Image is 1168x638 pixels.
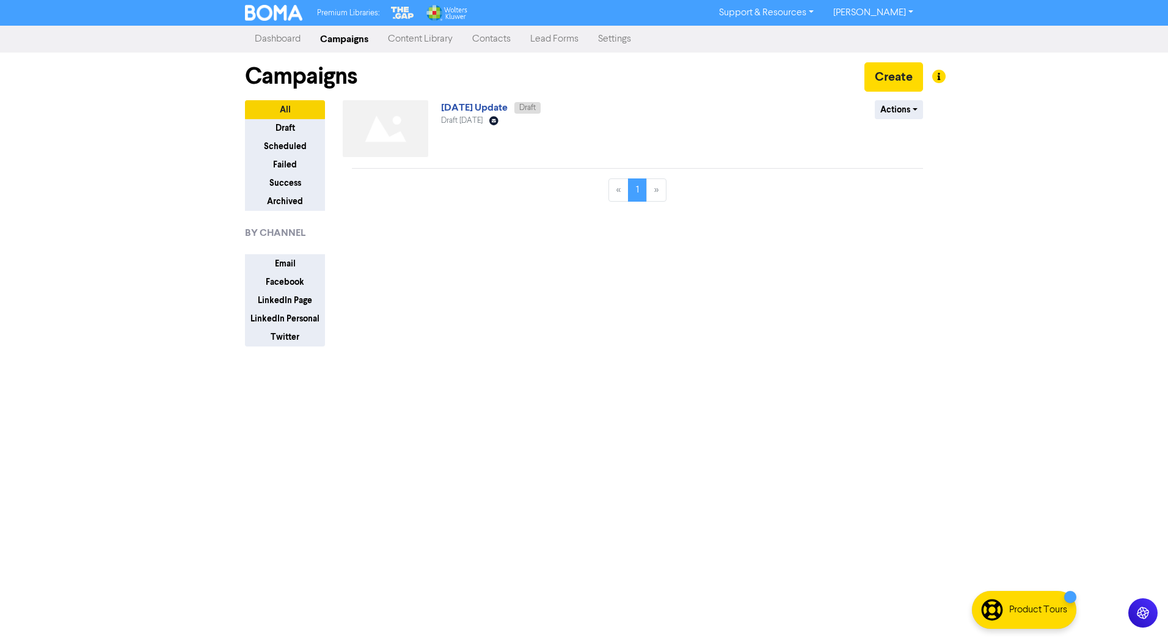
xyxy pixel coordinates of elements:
[462,27,520,51] a: Contacts
[1107,579,1168,638] iframe: Chat Widget
[245,27,310,51] a: Dashboard
[389,5,416,21] img: The Gap
[425,5,467,21] img: Wolters Kluwer
[245,137,325,156] button: Scheduled
[245,254,325,273] button: Email
[245,309,325,328] button: LinkedIn Personal
[310,27,378,51] a: Campaigns
[864,62,923,92] button: Create
[709,3,823,23] a: Support & Resources
[519,104,536,112] span: Draft
[520,27,588,51] a: Lead Forms
[245,100,325,119] button: All
[245,226,305,240] span: BY CHANNEL
[441,117,483,125] span: Draft [DATE]
[441,101,508,114] a: [DATE] Update
[343,100,428,157] img: Not found
[628,178,647,202] a: Page 1 is your current page
[245,328,325,346] button: Twitter
[317,9,379,17] span: Premium Libraries:
[378,27,462,51] a: Content Library
[823,3,923,23] a: [PERSON_NAME]
[245,273,325,291] button: Facebook
[245,174,325,193] button: Success
[245,291,325,310] button: LinkedIn Page
[245,62,357,90] h1: Campaigns
[245,5,302,21] img: BOMA Logo
[875,100,923,119] button: Actions
[245,155,325,174] button: Failed
[245,192,325,211] button: Archived
[588,27,641,51] a: Settings
[245,119,325,137] button: Draft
